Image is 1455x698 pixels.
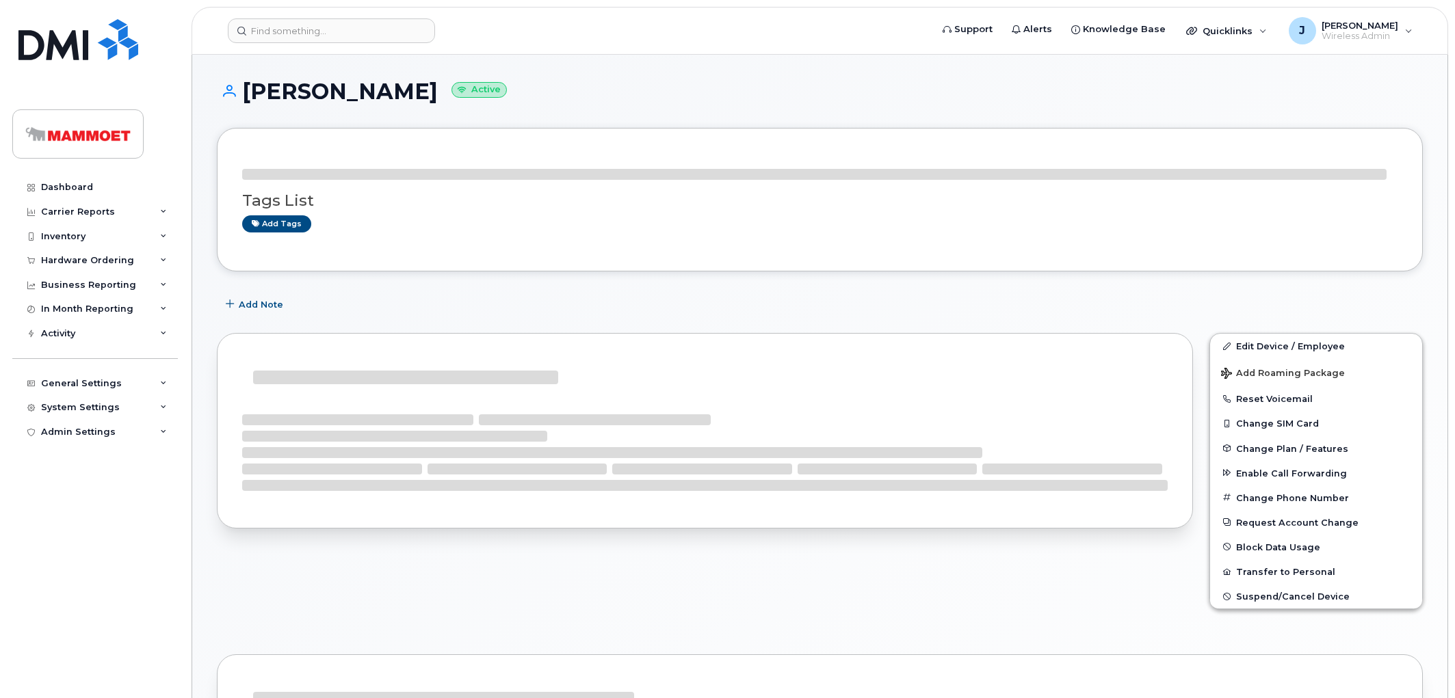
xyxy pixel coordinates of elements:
button: Add Note [217,292,295,317]
small: Active [451,82,507,98]
button: Reset Voicemail [1210,386,1422,411]
button: Enable Call Forwarding [1210,461,1422,485]
a: Edit Device / Employee [1210,334,1422,358]
span: Add Roaming Package [1221,368,1345,381]
button: Transfer to Personal [1210,559,1422,584]
button: Change Plan / Features [1210,436,1422,461]
a: Add tags [242,215,311,232]
button: Suspend/Cancel Device [1210,584,1422,608]
span: Change Plan / Features [1236,443,1348,453]
button: Change SIM Card [1210,411,1422,435]
button: Block Data Usage [1210,535,1422,559]
button: Change Phone Number [1210,485,1422,510]
h3: Tags List [242,192,1398,209]
span: Enable Call Forwarding [1236,468,1347,478]
span: Add Note [239,298,283,311]
button: Add Roaming Package [1210,358,1422,386]
button: Request Account Change [1210,510,1422,535]
span: Suspend/Cancel Device [1236,591,1350,602]
h1: [PERSON_NAME] [217,79,1423,103]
